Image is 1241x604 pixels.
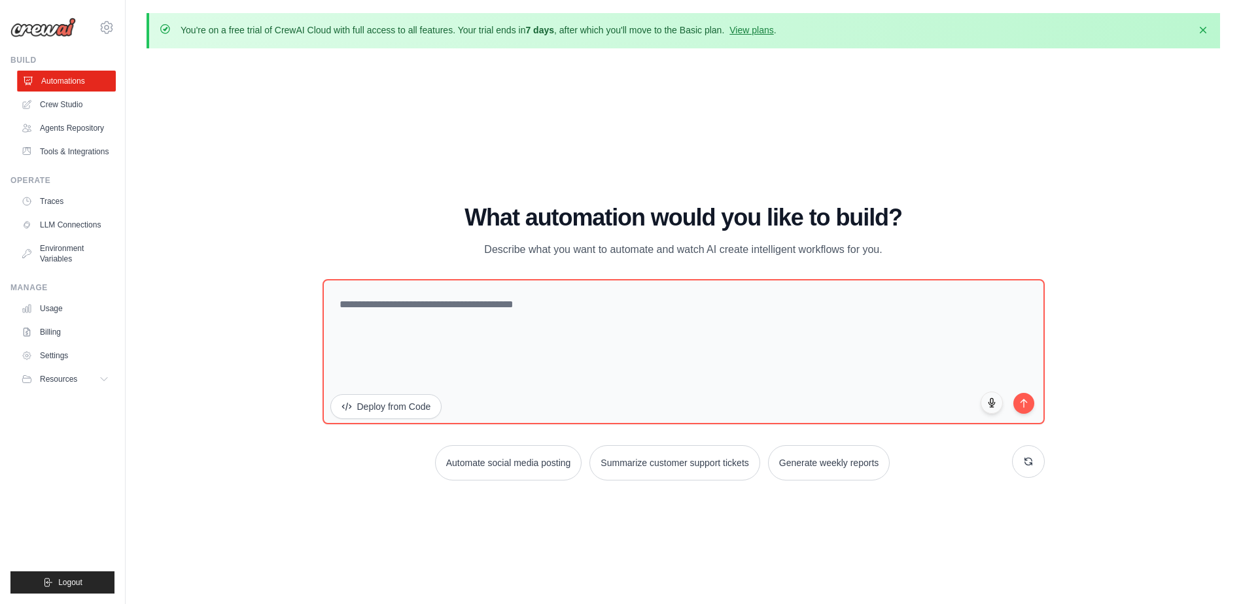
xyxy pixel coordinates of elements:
[16,369,114,390] button: Resources
[10,282,114,293] div: Manage
[16,322,114,343] a: Billing
[768,445,890,480] button: Generate weekly reports
[17,71,116,92] a: Automations
[330,394,442,419] button: Deploy from Code
[16,191,114,212] a: Traces
[16,345,114,366] a: Settings
[181,24,777,37] p: You're on a free trial of CrewAI Cloud with full access to all features. Your trial ends in , aft...
[10,571,114,594] button: Logout
[16,141,114,162] a: Tools & Integrations
[323,205,1045,231] h1: What automation would you like to build?
[729,25,773,35] a: View plans
[16,94,114,115] a: Crew Studio
[16,298,114,319] a: Usage
[40,374,77,384] span: Resources
[435,445,582,480] button: Automate social media posting
[525,25,554,35] strong: 7 days
[10,175,114,186] div: Operate
[16,238,114,269] a: Environment Variables
[589,445,760,480] button: Summarize customer support tickets
[10,18,76,37] img: Logo
[464,241,903,258] p: Describe what you want to automate and watch AI create intelligent workflows for you.
[16,118,114,139] a: Agents Repository
[10,55,114,65] div: Build
[58,577,82,588] span: Logout
[16,214,114,235] a: LLM Connections
[1176,541,1241,604] iframe: Chat Widget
